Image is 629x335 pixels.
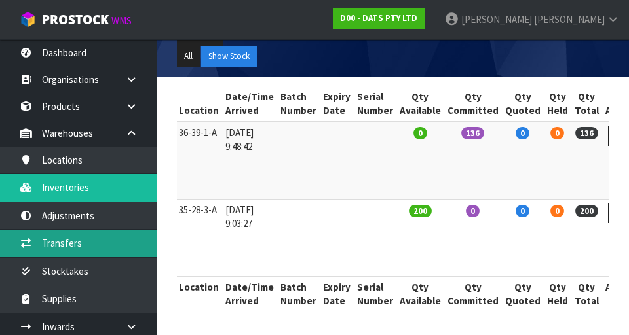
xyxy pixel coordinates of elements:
th: Qty Quoted [502,276,544,311]
td: [DATE] 9:48:42 [222,122,277,200]
button: Show Stock [201,46,257,67]
span: 136 [461,127,484,139]
td: 35-28-3-A [176,199,222,276]
td: 36-39-1-A [176,122,222,200]
span: 0 [550,205,564,217]
th: Date/Time Arrived [222,86,277,122]
th: Qty Total [571,276,602,311]
td: [DATE] 9:03:27 [222,199,277,276]
span: 0 [516,205,529,217]
th: Serial Number [354,86,396,122]
th: Qty Available [396,86,444,122]
th: Expiry Date [320,276,354,311]
span: [PERSON_NAME] [461,13,532,26]
img: cube-alt.png [20,11,36,27]
small: WMS [111,14,132,27]
button: All [177,46,200,67]
th: Qty Held [544,276,571,311]
span: [PERSON_NAME] [534,13,605,26]
th: Batch Number [277,276,320,311]
th: Qty Available [396,276,444,311]
a: D00 - DATS PTY LTD [333,8,425,29]
th: Qty Committed [444,86,502,122]
th: Batch Number [277,86,320,122]
strong: D00 - DATS PTY LTD [340,12,417,24]
span: 136 [575,127,598,139]
span: 0 [413,127,427,139]
th: Qty Held [544,86,571,122]
span: 0 [466,205,480,217]
th: Qty Total [571,86,602,122]
span: 0 [516,127,529,139]
th: Expiry Date [320,86,354,122]
span: 0 [550,127,564,139]
th: Qty Committed [444,276,502,311]
th: Serial Number [354,276,396,311]
span: 200 [575,205,598,217]
th: Qty Quoted [502,86,544,122]
th: Date/Time Arrived [222,276,277,311]
span: ProStock [42,11,109,28]
span: 200 [409,205,432,217]
th: Location [176,86,222,122]
th: Location [176,276,222,311]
